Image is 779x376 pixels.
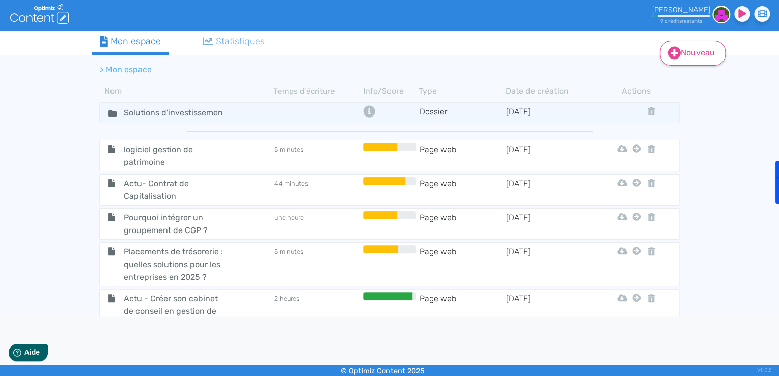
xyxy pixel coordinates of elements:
td: Page web [419,245,506,283]
div: V1.13.5 [757,365,771,376]
td: [DATE] [506,211,593,237]
nav: breadcrumb [92,57,601,82]
td: Page web [419,292,506,330]
div: [PERSON_NAME] [652,6,710,14]
small: © Optimiz Content 2025 [341,367,425,375]
td: Page web [419,143,506,168]
span: Actu- Contrat de Capitalisation [116,177,231,203]
th: Info/Score [360,85,419,97]
td: 44 minutes [273,177,360,203]
td: 5 minutes [273,245,360,283]
td: [DATE] [506,105,593,120]
span: s [700,18,702,24]
td: une heure [273,211,360,237]
div: Statistiques [203,35,265,48]
img: ef5aeabc7c2980615c80f57e9e662031 [712,6,730,23]
span: s [679,18,682,24]
a: Mon espace [92,31,169,55]
span: logiciel gestion de patrimoine [116,143,231,168]
span: Pourquoi intégrer un groupement de CGP ? [116,211,231,237]
td: [DATE] [506,292,593,330]
span: Aide [52,8,67,16]
td: [DATE] [506,245,593,283]
td: Page web [419,177,506,203]
td: 5 minutes [273,143,360,168]
td: [DATE] [506,143,593,168]
div: Mon espace [100,35,161,48]
td: Page web [419,211,506,237]
span: Placements de trésorerie : quelles solutions pour les entreprises en 2025 ? [116,245,231,283]
input: Nom de dossier [116,105,231,120]
span: Actu - Créer son cabinet de conseil en gestion de patrimoine [116,292,231,330]
td: 2 heures [273,292,360,330]
li: > Mon espace [100,64,152,76]
small: 9 crédit restant [660,18,702,24]
th: Temps d'écriture [273,85,360,97]
td: [DATE] [506,177,593,203]
a: Nouveau [660,41,726,66]
td: Dossier [419,105,506,120]
th: Nom [99,85,273,97]
th: Date de création [506,85,593,97]
a: Statistiques [194,31,273,52]
th: Actions [630,85,643,97]
th: Type [419,85,506,97]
